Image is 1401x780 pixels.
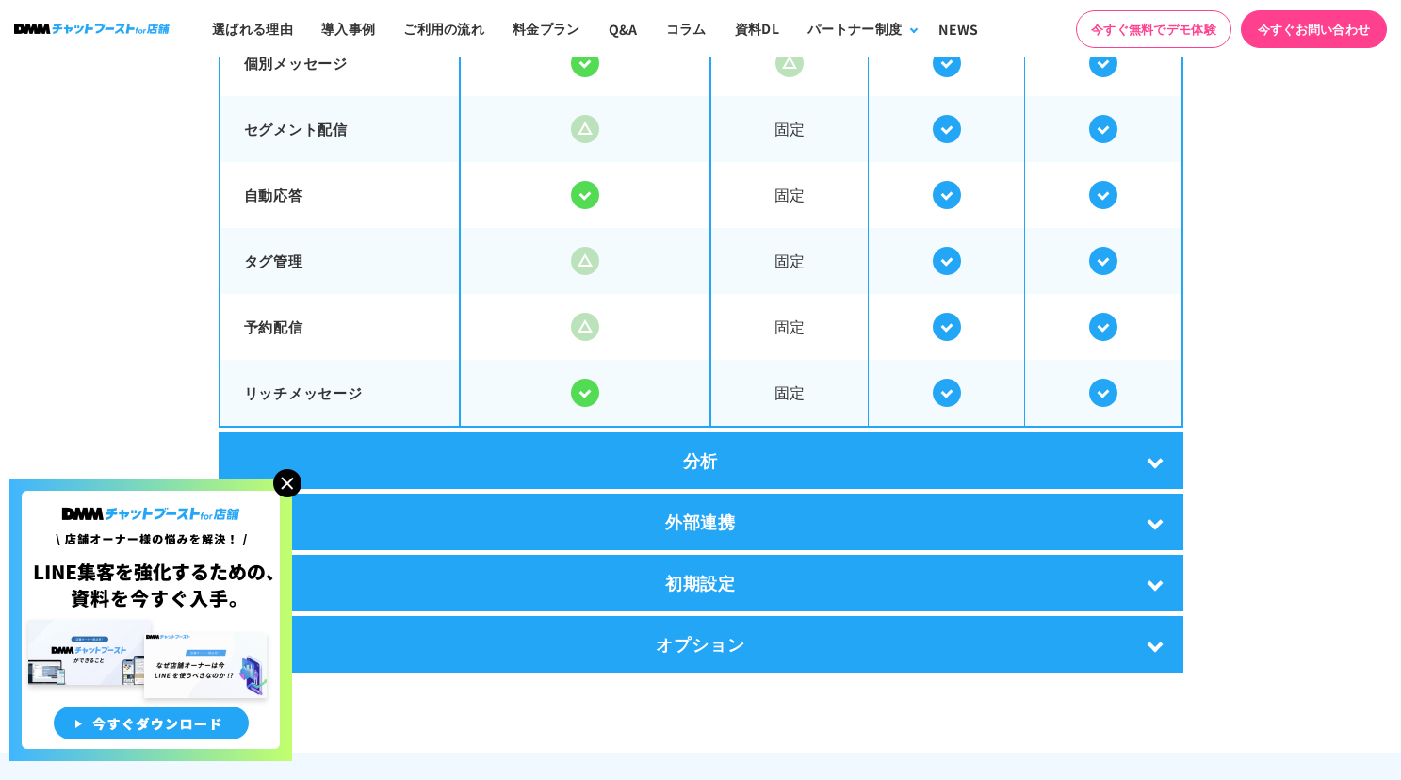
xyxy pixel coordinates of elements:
[14,24,170,34] img: ロゴ
[244,317,436,338] p: 予約配信
[244,382,436,404] p: リッチメッセージ
[711,296,868,357] span: 固定
[244,185,436,206] p: 自動応答
[711,164,868,225] span: 固定
[219,432,1183,489] div: 分析
[244,119,436,140] p: セグメント配信
[244,53,436,74] p: 個別メッセージ
[244,251,436,272] p: タグ管理
[807,19,902,39] div: パートナー制度
[9,479,292,761] img: 店舗オーナー様の悩みを解決!LINE集客を狂化するための資料を今すぐ入手!
[219,616,1183,673] div: オプション
[9,479,292,501] a: 店舗オーナー様の悩みを解決!LINE集客を狂化するための資料を今すぐ入手!
[219,494,1183,550] div: 外部連携
[1241,10,1387,48] a: 今すぐお問い合わせ
[711,98,868,159] span: 固定
[711,362,868,423] span: 固定
[1076,10,1231,48] a: 今すぐ無料でデモ体験
[219,555,1183,611] div: 初期設定
[711,230,868,291] span: 固定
